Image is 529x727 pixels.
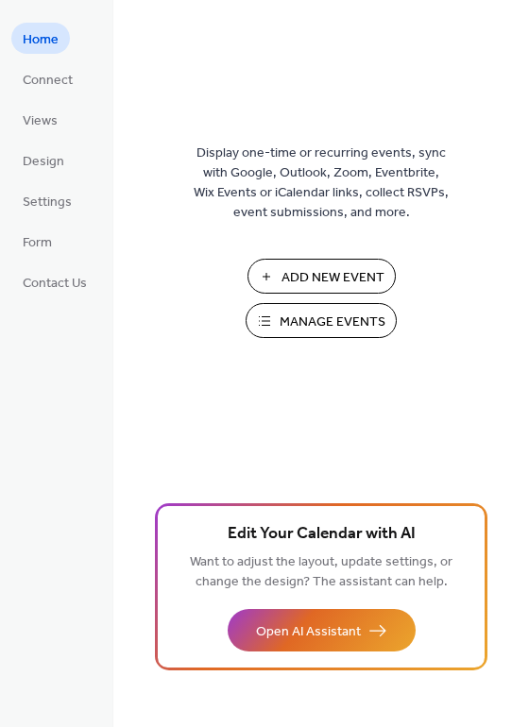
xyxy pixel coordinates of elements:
span: Connect [23,71,73,91]
span: Display one-time or recurring events, sync with Google, Outlook, Zoom, Eventbrite, Wix Events or ... [194,144,449,223]
span: Want to adjust the layout, update settings, or change the design? The assistant can help. [190,549,452,595]
button: Open AI Assistant [228,609,416,651]
span: Contact Us [23,274,87,294]
span: Design [23,152,64,172]
a: Connect [11,63,84,94]
a: Settings [11,185,83,216]
span: Open AI Assistant [256,622,361,642]
span: Add New Event [282,268,384,288]
button: Add New Event [247,259,396,294]
span: Edit Your Calendar with AI [228,521,416,548]
button: Manage Events [246,303,397,338]
span: Views [23,111,58,131]
a: Home [11,23,70,54]
a: Views [11,104,69,135]
a: Design [11,144,76,176]
span: Manage Events [280,313,385,332]
a: Form [11,226,63,257]
span: Settings [23,193,72,212]
span: Form [23,233,52,253]
a: Contact Us [11,266,98,297]
span: Home [23,30,59,50]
